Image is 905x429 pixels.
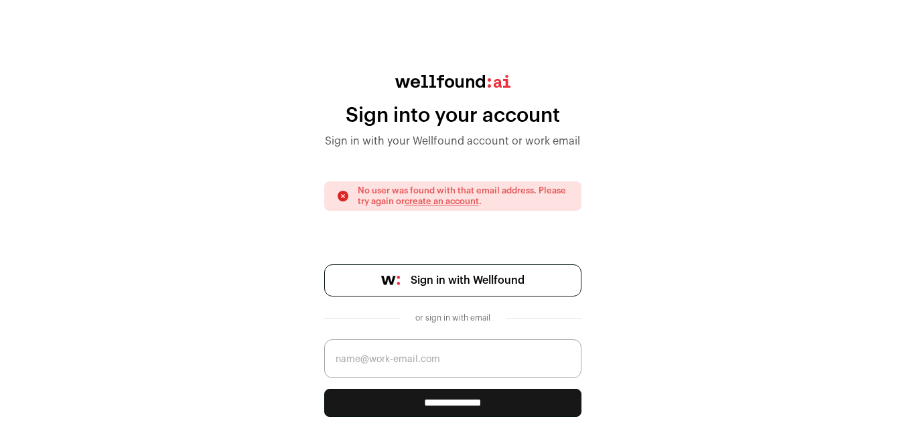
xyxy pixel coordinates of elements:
a: create an account [405,197,479,205]
p: No user was found with that email address. Please try again or . [358,185,569,207]
div: or sign in with email [410,313,496,323]
input: name@work-email.com [324,339,581,378]
img: wellfound-symbol-flush-black-fb3c872781a75f747ccb3a119075da62bfe97bd399995f84a933054e44a575c4.png [381,276,400,285]
div: Sign into your account [324,104,581,128]
div: Sign in with your Wellfound account or work email [324,133,581,149]
a: Sign in with Wellfound [324,264,581,296]
img: wellfound:ai [395,75,510,88]
span: Sign in with Wellfound [411,272,525,288]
